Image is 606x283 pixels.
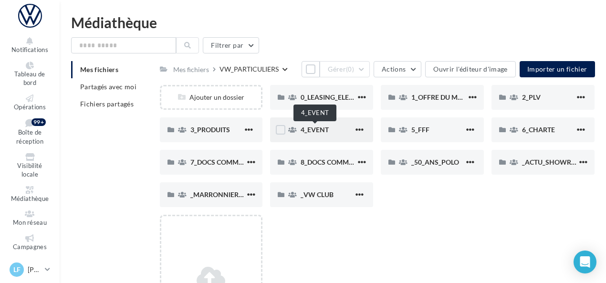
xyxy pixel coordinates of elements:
[80,65,118,73] span: Mes fichiers
[8,184,52,205] a: Médiathèque
[14,70,45,87] span: Tableau de bord
[522,158,588,166] span: _ACTU_SHOWROOM
[527,65,587,73] span: Importer un fichier
[8,261,52,279] a: LF [PERSON_NAME]
[13,265,21,274] span: LF
[190,190,253,199] span: _MARRONNIERS_25
[14,103,46,111] span: Opérations
[11,46,48,53] span: Notifications
[522,93,541,101] span: 2_PLV
[574,251,596,273] div: Open Intercom Messenger
[411,126,429,134] span: 5_FFF
[320,61,370,77] button: Gérer(0)
[16,129,43,146] span: Boîte de réception
[374,61,421,77] button: Actions
[190,126,230,134] span: 3_PRODUITS
[190,158,267,166] span: 7_DOCS COMMERCIAUX
[17,162,42,178] span: Visibilité locale
[203,37,259,53] button: Filtrer par
[301,158,386,166] span: 8_DOCS COMMUNICATION
[71,15,595,30] div: Médiathèque
[301,93,377,101] span: 0_LEASING_ELECTRIQUE
[31,118,46,126] div: 99+
[173,65,209,74] div: Mes fichiers
[411,93,469,101] span: 1_OFFRE DU MOIS
[80,100,134,108] span: Fichiers partagés
[346,65,354,73] span: (0)
[28,265,41,274] p: [PERSON_NAME]
[13,243,47,251] span: Campagnes
[293,105,336,121] div: 4_EVENT
[8,208,52,229] a: Mon réseau
[411,158,459,166] span: _50_ANS_POLO
[8,151,52,180] a: Visibilité locale
[301,126,329,134] span: 4_EVENT
[425,61,515,77] button: Ouvrir l'éditeur d'image
[8,232,52,253] a: Campagnes
[522,126,555,134] span: 6_CHARTE
[8,116,52,147] a: Boîte de réception 99+
[301,190,334,199] span: _VW CLUB
[8,60,52,89] a: Tableau de bord
[80,83,136,91] span: Partagés avec moi
[161,93,261,102] div: Ajouter un dossier
[219,64,279,74] div: VW_PARTICULIERS
[13,219,47,226] span: Mon réseau
[8,93,52,113] a: Opérations
[11,195,49,202] span: Médiathèque
[8,35,52,56] button: Notifications
[520,61,595,77] button: Importer un fichier
[382,65,406,73] span: Actions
